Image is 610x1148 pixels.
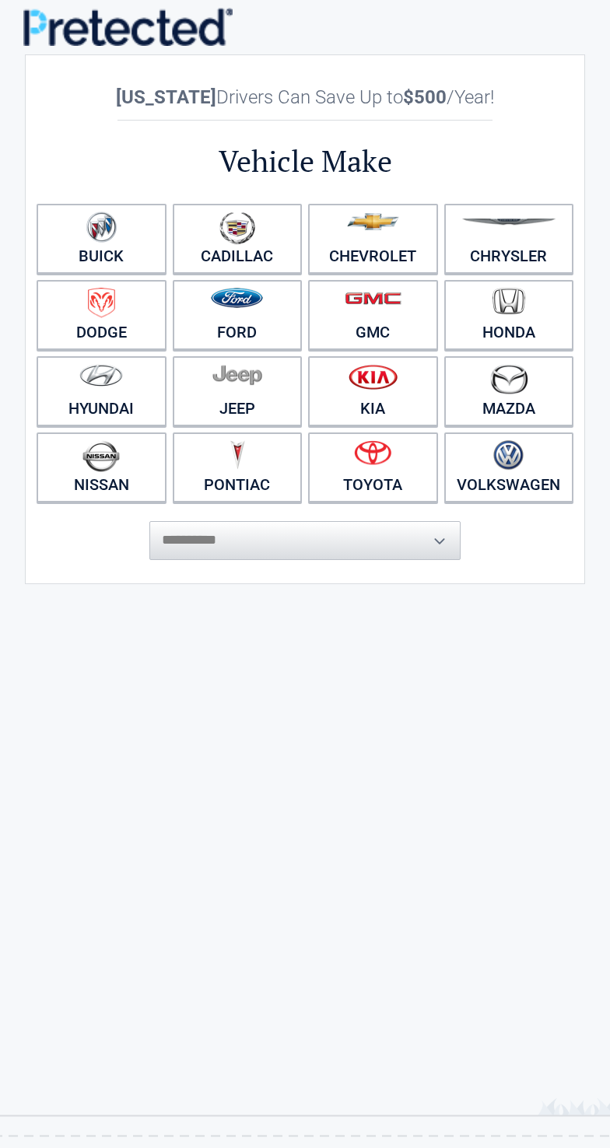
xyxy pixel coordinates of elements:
[493,440,524,471] img: volkswagen
[347,213,399,230] img: chevrolet
[173,432,303,502] a: Pontiac
[444,356,574,426] a: Mazda
[212,364,262,386] img: jeep
[211,288,263,308] img: ford
[79,364,123,387] img: hyundai
[403,86,447,108] b: $500
[308,280,438,350] a: GMC
[173,204,303,274] a: Cadillac
[37,432,167,502] a: Nissan
[349,364,398,390] img: kia
[33,142,577,181] h2: Vehicle Make
[37,204,167,274] a: Buick
[219,212,255,244] img: cadillac
[444,280,574,350] a: Honda
[173,280,303,350] a: Ford
[37,356,167,426] a: Hyundai
[345,292,401,305] img: gmc
[493,288,525,315] img: honda
[308,356,438,426] a: Kia
[444,204,574,274] a: Chrysler
[82,440,120,472] img: nissan
[23,8,233,46] img: Main Logo
[230,440,245,470] img: pontiac
[116,86,216,108] b: [US_STATE]
[461,219,556,226] img: chrysler
[444,432,574,502] a: Volkswagen
[86,212,117,243] img: buick
[489,364,528,394] img: mazda
[308,432,438,502] a: Toyota
[33,86,577,108] h2: Drivers Can Save Up to /Year
[37,280,167,350] a: Dodge
[173,356,303,426] a: Jeep
[88,288,115,318] img: dodge
[354,440,391,465] img: toyota
[308,204,438,274] a: Chevrolet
